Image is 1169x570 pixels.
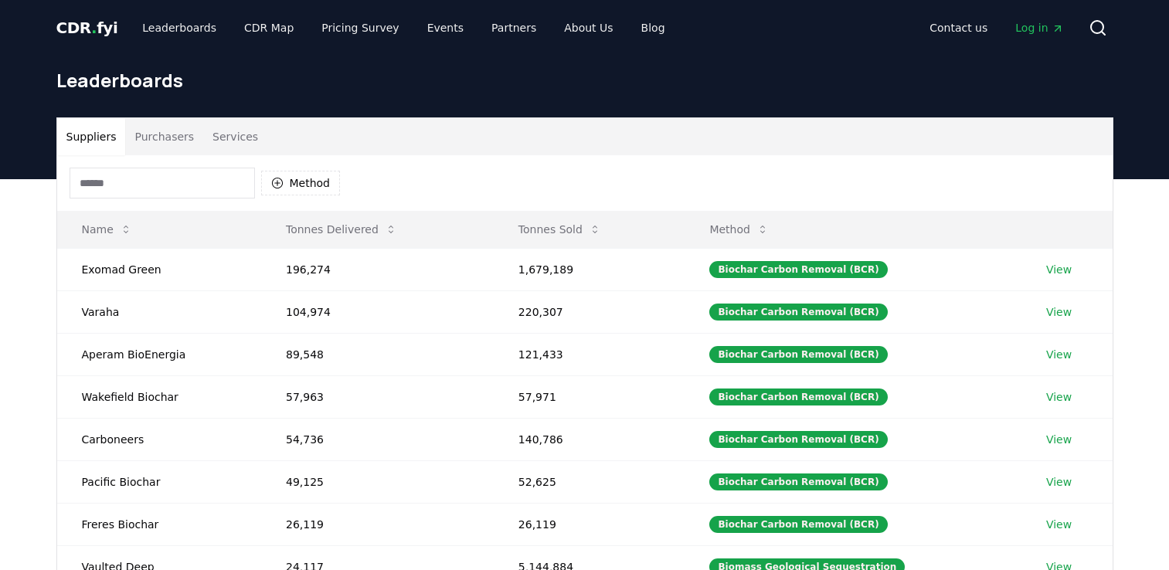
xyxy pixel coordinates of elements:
[261,460,494,503] td: 49,125
[125,118,203,155] button: Purchasers
[91,19,97,37] span: .
[261,290,494,333] td: 104,974
[629,14,678,42] a: Blog
[1003,14,1076,42] a: Log in
[57,290,261,333] td: Varaha
[261,418,494,460] td: 54,736
[479,14,549,42] a: Partners
[57,503,261,545] td: Freres Biochar
[261,333,494,375] td: 89,548
[917,14,1076,42] nav: Main
[697,214,781,245] button: Method
[494,248,685,290] td: 1,679,189
[494,460,685,503] td: 52,625
[56,19,118,37] span: CDR fyi
[203,118,267,155] button: Services
[709,346,887,363] div: Biochar Carbon Removal (BCR)
[1046,389,1072,405] a: View
[709,388,887,405] div: Biochar Carbon Removal (BCR)
[232,14,306,42] a: CDR Map
[494,290,685,333] td: 220,307
[261,375,494,418] td: 57,963
[261,248,494,290] td: 196,274
[494,503,685,545] td: 26,119
[917,14,1000,42] a: Contact us
[709,261,887,278] div: Biochar Carbon Removal (BCR)
[56,68,1113,93] h1: Leaderboards
[261,503,494,545] td: 26,119
[709,473,887,490] div: Biochar Carbon Removal (BCR)
[130,14,677,42] nav: Main
[130,14,229,42] a: Leaderboards
[506,214,613,245] button: Tonnes Sold
[494,333,685,375] td: 121,433
[1046,304,1072,320] a: View
[415,14,476,42] a: Events
[1046,262,1072,277] a: View
[57,460,261,503] td: Pacific Biochar
[57,375,261,418] td: Wakefield Biochar
[274,214,409,245] button: Tonnes Delivered
[57,418,261,460] td: Carboneers
[57,118,126,155] button: Suppliers
[1015,20,1063,36] span: Log in
[1046,432,1072,447] a: View
[261,171,341,195] button: Method
[57,333,261,375] td: Aperam BioEnergia
[1046,517,1072,532] a: View
[1046,347,1072,362] a: View
[56,17,118,39] a: CDR.fyi
[57,248,261,290] td: Exomad Green
[709,516,887,533] div: Biochar Carbon Removal (BCR)
[309,14,411,42] a: Pricing Survey
[494,375,685,418] td: 57,971
[1046,474,1072,490] a: View
[70,214,144,245] button: Name
[552,14,625,42] a: About Us
[494,418,685,460] td: 140,786
[709,431,887,448] div: Biochar Carbon Removal (BCR)
[709,304,887,321] div: Biochar Carbon Removal (BCR)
